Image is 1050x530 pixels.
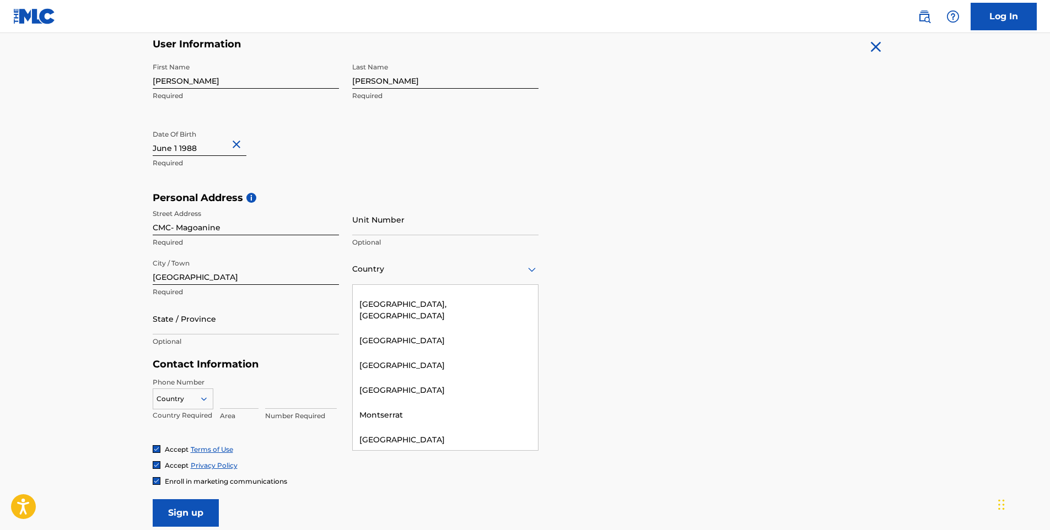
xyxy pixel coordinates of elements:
[165,445,189,453] span: Accept
[153,446,160,452] img: checkbox
[153,358,539,371] h5: Contact Information
[946,10,960,23] img: help
[942,6,964,28] div: Help
[353,353,538,378] div: [GEOGRAPHIC_DATA]
[191,461,238,469] a: Privacy Policy
[352,91,539,101] p: Required
[153,158,339,168] p: Required
[153,287,339,297] p: Required
[153,38,539,51] h5: User Information
[971,3,1037,30] a: Log In
[265,411,337,421] p: Number Required
[153,237,339,247] p: Required
[13,8,56,24] img: MLC Logo
[995,477,1050,530] iframe: Chat Widget
[913,6,935,28] a: Public Search
[995,477,1050,530] div: Widget de chat
[220,411,259,421] p: Area
[153,337,339,347] p: Optional
[353,328,538,353] div: [GEOGRAPHIC_DATA]
[353,403,538,428] div: Montserrat
[153,410,213,420] p: Country Required
[153,478,160,484] img: checkbox
[353,428,538,452] div: [GEOGRAPHIC_DATA]
[153,462,160,468] img: checkbox
[352,237,539,247] p: Optional
[867,38,885,56] img: close
[165,477,287,485] span: Enroll in marketing communications
[246,193,256,203] span: i
[165,461,189,469] span: Accept
[998,488,1005,521] div: Arrastar
[191,445,233,453] a: Terms of Use
[918,10,931,23] img: search
[153,91,339,101] p: Required
[353,378,538,403] div: [GEOGRAPHIC_DATA]
[153,499,219,527] input: Sign up
[230,128,246,161] button: Close
[153,192,898,204] h5: Personal Address
[353,292,538,328] div: [GEOGRAPHIC_DATA], [GEOGRAPHIC_DATA]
